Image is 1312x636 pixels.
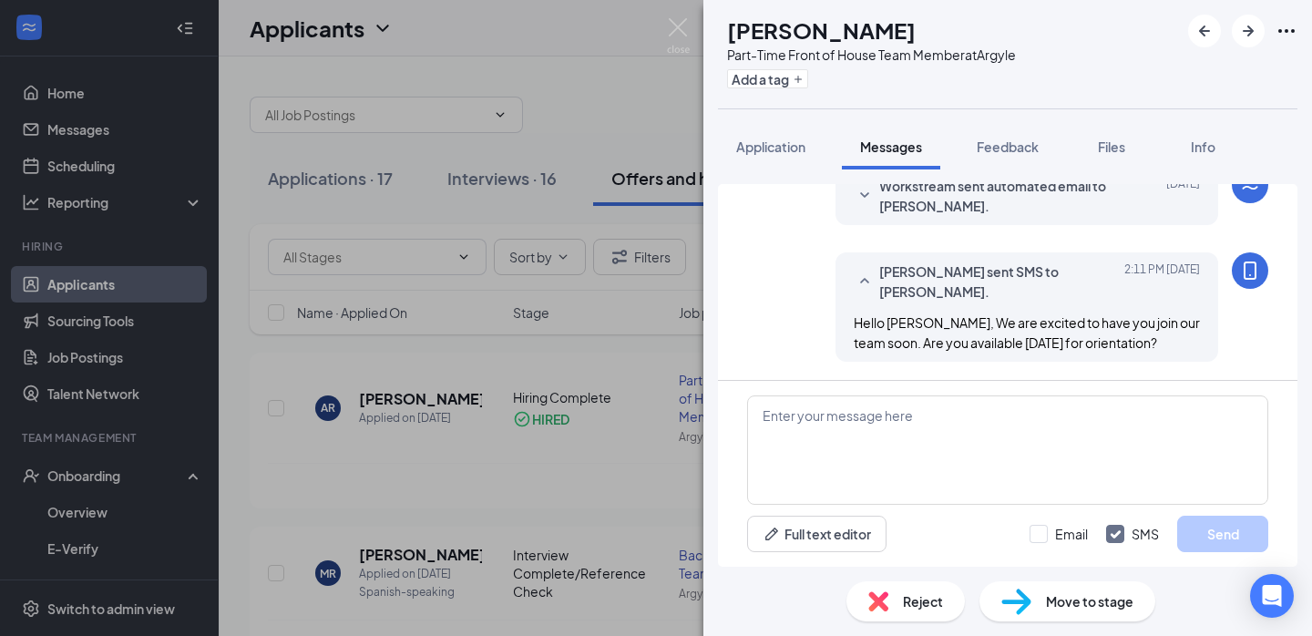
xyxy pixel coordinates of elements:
[854,185,876,207] svg: SmallChevronDown
[793,74,804,85] svg: Plus
[1239,260,1261,282] svg: MobileSms
[747,516,887,552] button: Full text editorPen
[1232,15,1265,47] button: ArrowRight
[879,176,1118,216] span: Workstream sent automated email to [PERSON_NAME].
[1124,262,1200,302] span: [DATE] 2:11 PM
[977,138,1039,155] span: Feedback
[854,314,1200,351] span: Hello [PERSON_NAME], We are excited to have you join our team soon. Are you available [DATE] for ...
[736,138,805,155] span: Application
[1046,591,1133,611] span: Move to stage
[1239,174,1261,196] svg: WorkstreamLogo
[860,138,922,155] span: Messages
[1237,20,1259,42] svg: ArrowRight
[763,525,781,543] svg: Pen
[1276,20,1297,42] svg: Ellipses
[1191,138,1215,155] span: Info
[1250,574,1294,618] div: Open Intercom Messenger
[727,15,916,46] h1: [PERSON_NAME]
[727,69,808,88] button: PlusAdd a tag
[1194,20,1215,42] svg: ArrowLeftNew
[1098,138,1125,155] span: Files
[1188,15,1221,47] button: ArrowLeftNew
[903,591,943,611] span: Reject
[1177,516,1268,552] button: Send
[727,46,1016,64] div: Part-Time Front of House Team Member at Argyle
[1166,176,1200,216] span: [DATE]
[879,262,1118,302] span: [PERSON_NAME] sent SMS to [PERSON_NAME].
[854,271,876,292] svg: SmallChevronUp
